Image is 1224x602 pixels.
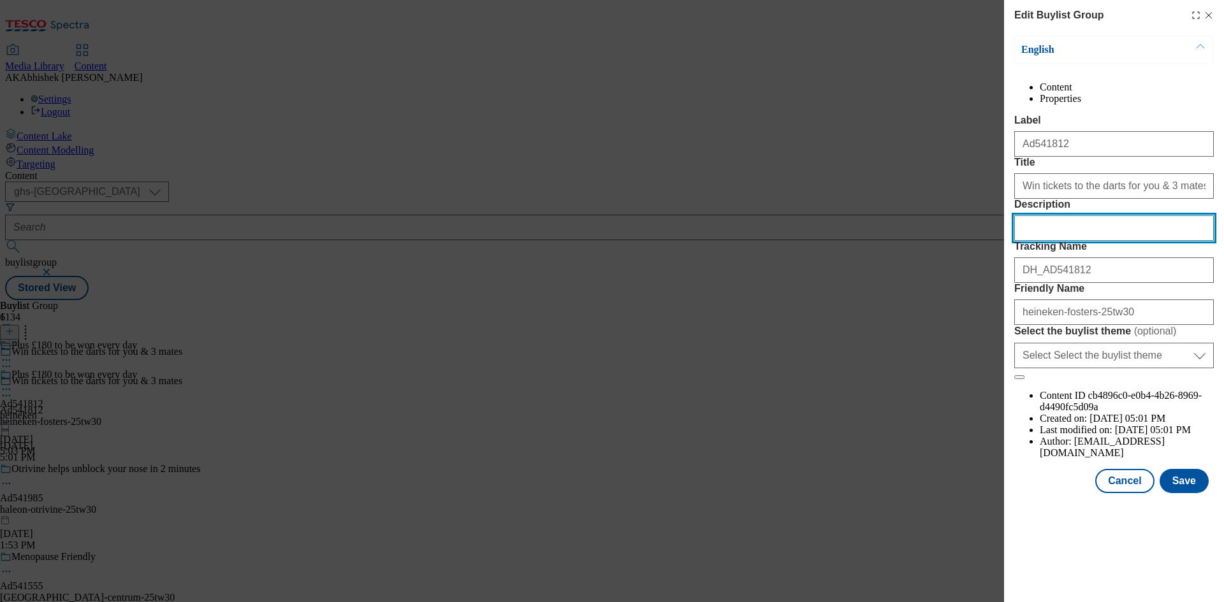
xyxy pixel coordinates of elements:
input: Enter Description [1014,215,1214,241]
input: Enter Friendly Name [1014,299,1214,325]
span: [EMAIL_ADDRESS][DOMAIN_NAME] [1040,436,1165,458]
label: Description [1014,199,1214,210]
li: Content [1040,82,1214,93]
label: Select the buylist theme [1014,325,1214,338]
label: Label [1014,115,1214,126]
li: Author: [1040,436,1214,459]
h4: Edit Buylist Group [1014,8,1104,23]
input: Enter Title [1014,173,1214,199]
span: [DATE] 05:01 PM [1089,413,1165,424]
li: Properties [1040,93,1214,104]
li: Last modified on: [1040,424,1214,436]
span: cb4896c0-e0b4-4b26-8969-d4490fc5d09a [1040,390,1202,412]
input: Enter Label [1014,131,1214,157]
input: Enter Tracking Name [1014,257,1214,283]
button: Cancel [1095,469,1154,493]
label: Tracking Name [1014,241,1214,252]
li: Content ID [1040,390,1214,413]
li: Created on: [1040,413,1214,424]
label: Friendly Name [1014,283,1214,294]
label: Title [1014,157,1214,168]
p: English [1021,43,1155,56]
span: ( optional ) [1134,326,1177,336]
span: [DATE] 05:01 PM [1115,424,1191,435]
button: Save [1160,469,1209,493]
